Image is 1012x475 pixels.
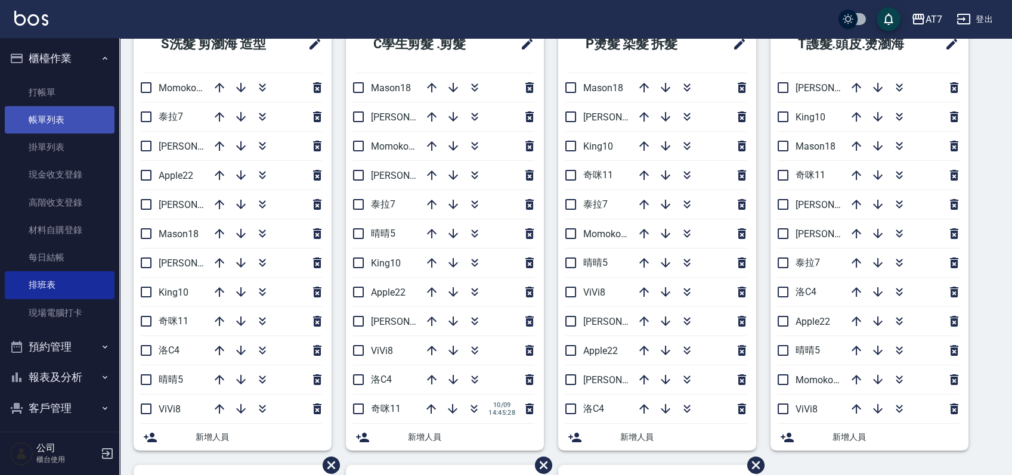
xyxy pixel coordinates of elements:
[796,403,818,415] span: ViVi8
[620,431,747,443] span: 新增人員
[371,345,393,356] span: ViVi8
[906,7,947,32] button: AT7
[14,11,48,26] img: Logo
[568,23,710,66] h2: P燙髮 染髮 拆髮
[371,257,401,269] span: King10
[5,299,114,327] a: 現場電腦打卡
[796,286,816,297] span: 洛C4
[371,82,411,94] span: Mason18
[513,30,534,58] span: 修改班表的標題
[355,23,498,66] h2: C學生剪髮 .剪髮
[558,424,756,451] div: 新增人員
[796,344,820,356] span: 晴晴5
[346,424,544,451] div: 新增人員
[371,170,448,181] span: [PERSON_NAME]2
[488,401,515,409] span: 10/09
[371,287,406,298] span: Apple22
[583,257,608,268] span: 晴晴5
[796,316,830,327] span: Apple22
[5,271,114,299] a: 排班表
[583,374,660,386] span: [PERSON_NAME]6
[371,198,395,210] span: 泰拉7
[36,442,97,454] h5: 公司
[583,141,613,152] span: King10
[5,43,114,74] button: 櫃檯作業
[5,79,114,106] a: 打帳單
[796,257,820,268] span: 泰拉7
[134,424,332,451] div: 新增人員
[5,244,114,271] a: 每日結帳
[5,161,114,188] a: 現金收支登錄
[583,111,660,123] span: [PERSON_NAME]9
[796,82,872,94] span: [PERSON_NAME]2
[159,82,207,94] span: Momoko12
[371,374,392,385] span: 洛C4
[159,257,236,269] span: [PERSON_NAME]6
[159,374,183,385] span: 晴晴5
[583,287,605,298] span: ViVi8
[725,30,747,58] span: 修改班表的標題
[371,403,401,414] span: 奇咪11
[159,287,188,298] span: King10
[488,409,515,417] span: 14:45:28
[5,423,114,454] button: 員工及薪資
[5,331,114,362] button: 預約管理
[159,170,193,181] span: Apple22
[583,228,632,240] span: Momoko12
[5,189,114,216] a: 高階收支登錄
[10,442,33,465] img: Person
[5,393,114,424] button: 客戶管理
[796,169,825,181] span: 奇咪11
[796,111,825,123] span: King10
[583,82,623,94] span: Mason18
[770,424,968,451] div: 新增人員
[583,198,608,210] span: 泰拉7
[796,228,872,240] span: [PERSON_NAME]9
[5,362,114,393] button: 報表及分析
[371,316,448,327] span: [PERSON_NAME]6
[371,111,448,123] span: [PERSON_NAME]9
[159,141,236,152] span: [PERSON_NAME]9
[5,134,114,161] a: 掛單列表
[937,30,959,58] span: 修改班表的標題
[583,169,613,181] span: 奇咪11
[780,23,929,66] h2: T護髮.頭皮.燙瀏海
[796,141,835,152] span: Mason18
[159,344,180,356] span: 洛C4
[583,403,604,414] span: 洛C4
[5,106,114,134] a: 帳單列表
[583,345,618,356] span: Apple22
[143,23,292,66] h2: S洗髮 剪瀏海 造型
[5,216,114,244] a: 材料自購登錄
[371,141,419,152] span: Momoko12
[583,316,660,327] span: [PERSON_NAME]2
[926,12,942,27] div: AT7
[952,8,998,30] button: 登出
[36,454,97,465] p: 櫃台使用
[159,228,199,240] span: Mason18
[301,30,322,58] span: 修改班表的標題
[371,228,395,239] span: 晴晴5
[832,431,959,443] span: 新增人員
[159,315,188,327] span: 奇咪11
[159,199,236,210] span: [PERSON_NAME]2
[159,111,183,122] span: 泰拉7
[196,431,322,443] span: 新增人員
[408,431,534,443] span: 新增人員
[877,7,900,31] button: save
[159,403,181,415] span: ViVi8
[796,199,872,210] span: [PERSON_NAME]6
[796,374,844,386] span: Momoko12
